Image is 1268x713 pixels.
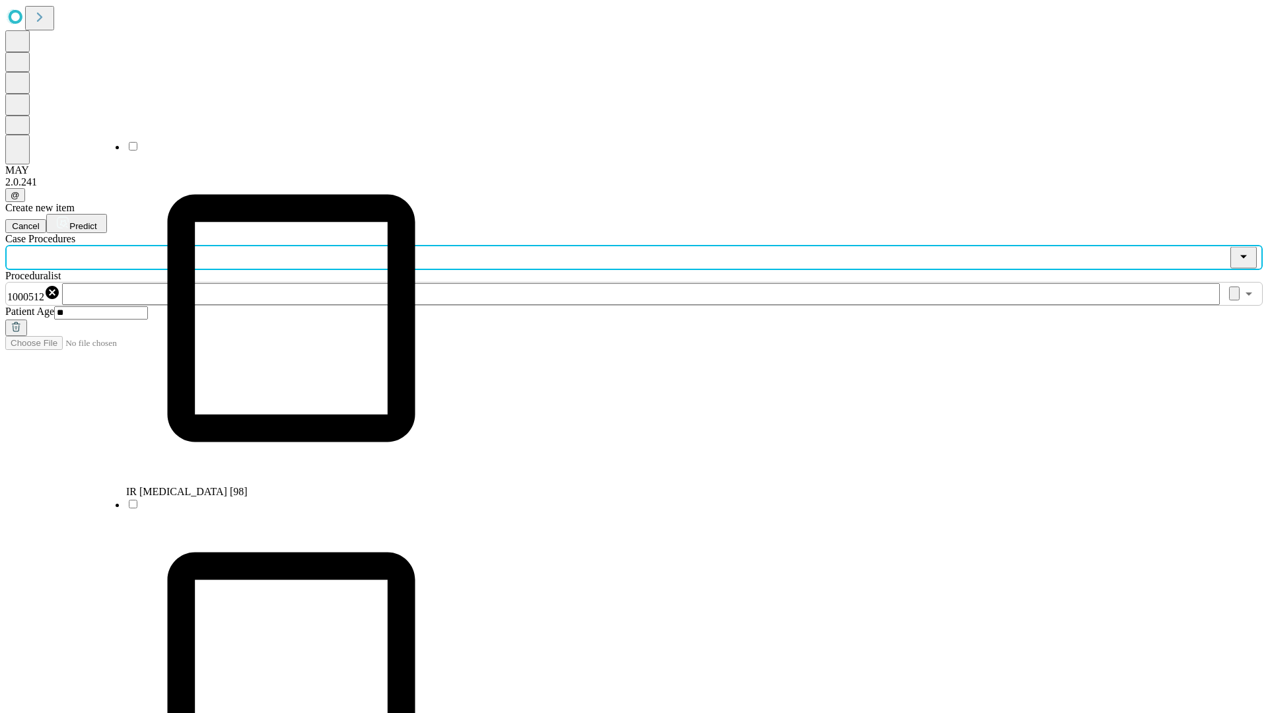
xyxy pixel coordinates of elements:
[5,219,46,233] button: Cancel
[5,164,1263,176] div: MAY
[5,176,1263,188] div: 2.0.241
[69,221,96,231] span: Predict
[7,285,60,303] div: 1000512
[5,202,75,213] span: Create new item
[11,190,20,200] span: @
[7,291,44,302] span: 1000512
[5,306,54,317] span: Patient Age
[5,270,61,281] span: Proceduralist
[46,214,107,233] button: Predict
[5,188,25,202] button: @
[126,486,248,497] span: IR [MEDICAL_DATA] [98]
[1240,285,1258,303] button: Open
[1229,287,1240,300] button: Clear
[1230,247,1257,269] button: Close
[12,221,40,231] span: Cancel
[5,233,75,244] span: Scheduled Procedure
